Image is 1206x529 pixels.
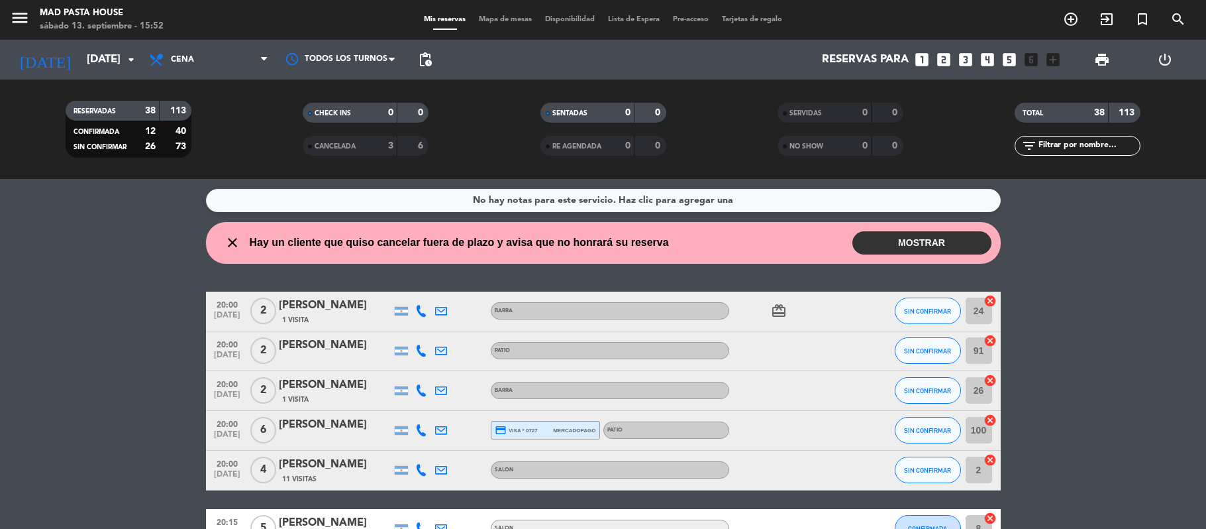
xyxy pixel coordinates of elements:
i: cancel [983,453,997,467]
span: CONFIRMADA [74,129,119,135]
strong: 38 [1094,108,1105,117]
i: cancel [983,374,997,387]
i: looks_5 [1001,51,1018,68]
strong: 12 [145,127,156,136]
i: looks_4 [979,51,996,68]
span: mercadopago [553,426,595,435]
span: BARRA [495,308,513,314]
span: CANCELADA [315,143,356,150]
strong: 0 [892,141,900,150]
span: PATIO [495,348,510,353]
span: 2 [250,298,276,324]
div: [PERSON_NAME] [279,377,391,394]
span: Reservas para [822,54,909,66]
span: [DATE] [211,390,244,406]
span: 1 Visita [282,315,309,325]
div: [PERSON_NAME] [279,416,391,434]
button: MOSTRAR [852,231,991,255]
span: SIN CONFIRMAR [904,467,951,474]
button: menu [10,8,30,32]
span: 20:15 [211,514,244,529]
span: SIN CONFIRMAR [904,387,951,394]
span: 4 [250,457,276,483]
button: SIN CONFIRMAR [895,298,961,324]
span: Mapa de mesas [472,16,538,23]
span: RE AGENDADA [552,143,601,150]
i: cancel [983,512,997,525]
span: Disponibilidad [538,16,601,23]
span: [DATE] [211,470,244,485]
span: [DATE] [211,311,244,326]
i: power_settings_new [1157,52,1173,68]
button: SIN CONFIRMAR [895,457,961,483]
span: 2 [250,377,276,404]
span: pending_actions [417,52,433,68]
i: menu [10,8,30,28]
strong: 0 [862,108,868,117]
input: Filtrar por nombre... [1037,139,1140,153]
strong: 0 [655,141,663,150]
div: [PERSON_NAME] [279,456,391,473]
strong: 0 [655,108,663,117]
strong: 0 [625,141,630,150]
span: BARRA [495,388,513,393]
div: Mad Pasta House [40,7,164,20]
strong: 0 [862,141,868,150]
strong: 73 [176,142,189,151]
span: [DATE] [211,351,244,366]
strong: 38 [145,106,156,115]
button: SIN CONFIRMAR [895,417,961,443]
i: looks_two [935,51,952,68]
span: SIN CONFIRMAR [904,308,951,315]
span: 2 [250,337,276,364]
span: Cena [171,55,194,64]
i: cancel [983,414,997,427]
i: turned_in_not [1134,11,1150,27]
i: exit_to_app [1099,11,1115,27]
span: TOTAL [1023,110,1043,117]
strong: 3 [388,141,393,150]
span: [DATE] [211,430,244,445]
i: arrow_drop_down [123,52,139,68]
span: SIN CONFIRMAR [904,347,951,355]
span: visa * 0727 [495,424,538,436]
i: looks_one [913,51,930,68]
span: 20:00 [211,376,244,391]
div: sábado 13. septiembre - 15:52 [40,20,164,33]
i: add_box [1044,51,1062,68]
span: SENTADAS [552,110,587,117]
span: SIN CONFIRMAR [74,144,126,150]
span: print [1094,52,1110,68]
i: card_giftcard [771,303,787,319]
span: SERVIDAS [789,110,822,117]
strong: 26 [145,142,156,151]
span: RESERVADAS [74,108,116,115]
span: Pre-acceso [666,16,715,23]
span: Tarjetas de regalo [715,16,789,23]
span: 11 Visitas [282,474,317,485]
span: Mis reservas [417,16,472,23]
div: LOG OUT [1133,40,1196,80]
i: looks_3 [957,51,974,68]
span: 6 [250,417,276,443]
i: close [225,235,240,251]
strong: 0 [388,108,393,117]
div: [PERSON_NAME] [279,297,391,314]
span: 1 Visita [282,394,309,405]
span: PATIO [607,428,623,433]
span: NO SHOW [789,143,823,150]
div: [PERSON_NAME] [279,337,391,354]
i: credit_card [495,424,507,436]
i: looks_6 [1023,51,1040,68]
i: add_circle_outline [1063,11,1079,27]
strong: 6 [418,141,426,150]
span: Lista de Espera [601,16,666,23]
button: SIN CONFIRMAR [895,377,961,404]
span: SIN CONFIRMAR [904,427,951,434]
span: 20:00 [211,336,244,351]
strong: 0 [892,108,900,117]
span: 20:00 [211,296,244,312]
i: cancel [983,334,997,347]
div: No hay notas para este servicio. Haz clic para agregar una [473,193,733,208]
i: [DATE] [10,45,80,74]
